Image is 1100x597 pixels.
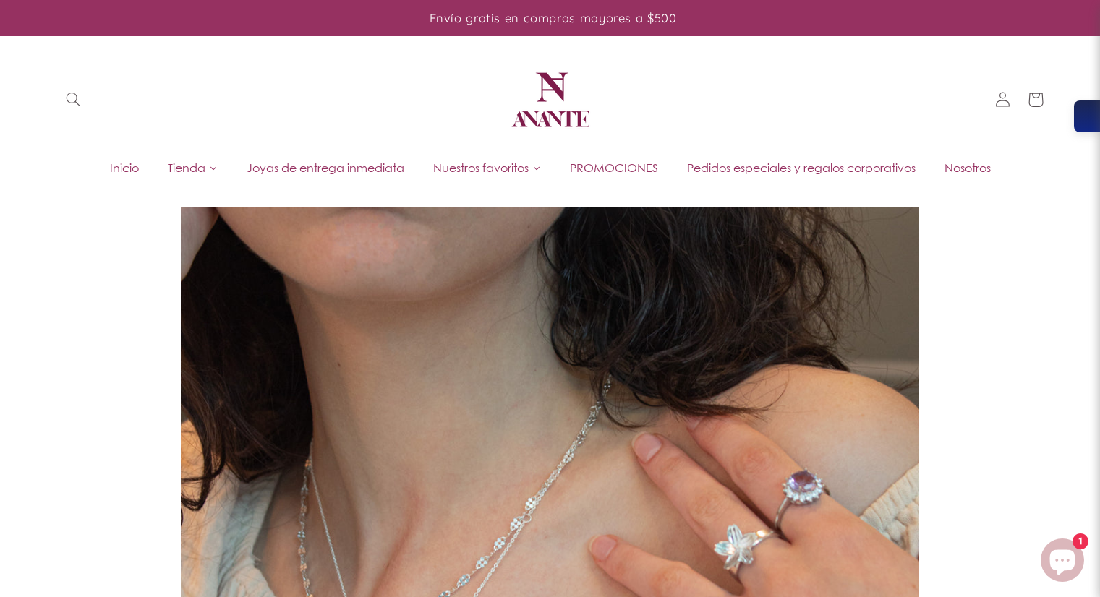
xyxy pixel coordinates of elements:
[673,157,930,179] a: Pedidos especiales y regalos corporativos
[430,10,677,25] span: Envío gratis en compras mayores a $500
[419,157,555,179] a: Nuestros favoritos
[501,51,600,149] a: Anante Joyería | Diseño mexicano
[168,160,205,176] span: Tienda
[945,160,991,176] span: Nosotros
[687,160,916,176] span: Pedidos especiales y regalos corporativos
[570,160,658,176] span: PROMOCIONES
[507,56,594,143] img: Anante Joyería | Diseño mexicano
[110,160,139,176] span: Inicio
[1036,538,1088,585] inbox-online-store-chat: Chat de la tienda online Shopify
[95,157,153,179] a: Inicio
[433,160,529,176] span: Nuestros favoritos
[56,83,90,116] summary: Búsqueda
[555,157,673,179] a: PROMOCIONES
[232,157,419,179] a: Joyas de entrega inmediata
[247,160,404,176] span: Joyas de entrega inmediata
[153,157,232,179] a: Tienda
[930,157,1005,179] a: Nosotros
